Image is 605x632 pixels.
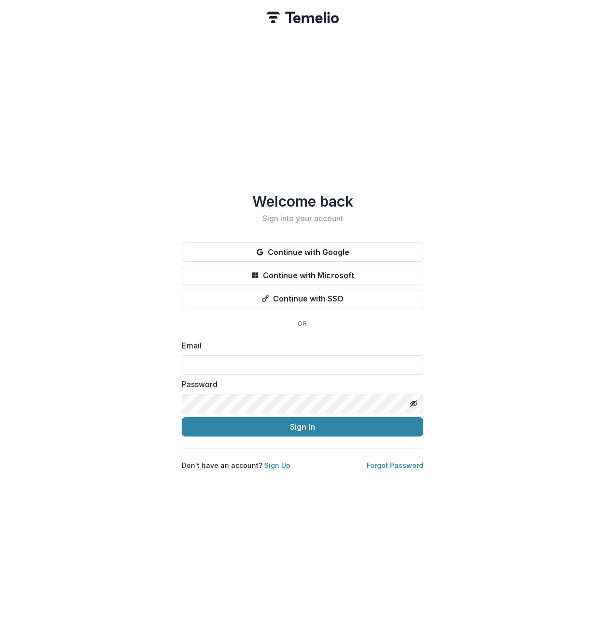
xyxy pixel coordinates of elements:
[182,460,290,470] p: Don't have an account?
[367,461,423,469] a: Forgot Password
[266,12,339,23] img: Temelio
[264,461,290,469] a: Sign Up
[182,417,423,436] button: Sign In
[182,378,418,390] label: Password
[182,193,423,210] h1: Welcome back
[182,340,418,351] label: Email
[406,396,421,411] button: Toggle password visibility
[182,214,423,223] h2: Sign into your account
[182,242,423,262] button: Continue with Google
[182,266,423,285] button: Continue with Microsoft
[182,289,423,308] button: Continue with SSO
